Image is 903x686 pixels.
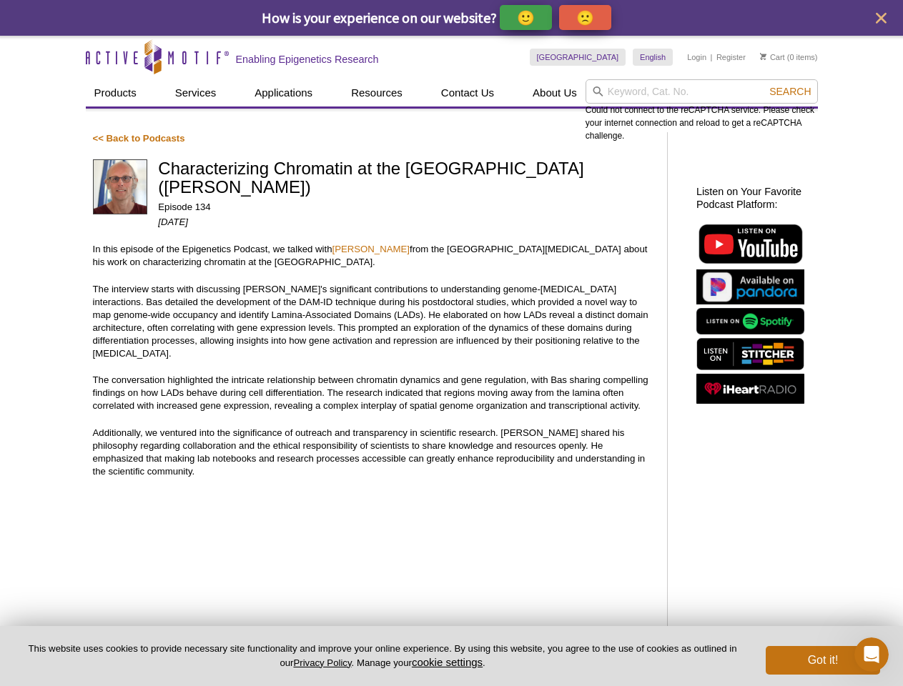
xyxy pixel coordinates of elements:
[524,79,586,106] a: About Us
[158,201,653,214] p: Episode 134
[93,283,653,360] p: The interview starts with discussing [PERSON_NAME]'s significant contributions to understanding g...
[696,308,804,334] img: Listen on Spotify
[93,374,653,412] p: The conversation highlighted the intricate relationship between chromatin dynamics and gene regul...
[517,9,535,26] p: 🙂
[854,637,889,672] iframe: Intercom live chat
[433,79,503,106] a: Contact Us
[342,79,411,106] a: Resources
[760,52,785,62] a: Cart
[765,85,815,98] button: Search
[711,49,713,66] li: |
[93,492,653,600] iframe: Characterizing Chromatin at the Nuclear Lamina (Bas van Steensel)
[872,9,890,27] button: close
[687,52,706,62] a: Login
[93,427,653,478] p: Additionally, we ventured into the significance of outreach and transparency in scientific resear...
[93,243,653,269] p: In this episode of the Epigenetics Podcast, we talked with from the [GEOGRAPHIC_DATA][MEDICAL_DAT...
[696,269,804,304] img: Listen on Pandora
[696,185,811,211] h2: Listen on Your Favorite Podcast Platform:
[86,79,145,106] a: Products
[586,79,818,142] div: Could not connect to the reCAPTCHA service. Please check your internet connection and reload to g...
[293,657,351,668] a: Privacy Policy
[23,642,742,670] p: This website uses cookies to provide necessary site functionality and improve your online experie...
[158,159,653,199] h1: Characterizing Chromatin at the [GEOGRAPHIC_DATA] ([PERSON_NAME])
[696,222,804,266] img: Listen on YouTube
[93,159,148,214] img: Bas van Steensel
[586,79,818,104] input: Keyword, Cat. No.
[93,133,185,144] a: << Back to Podcasts
[236,53,379,66] h2: Enabling Epigenetics Research
[760,53,766,60] img: Your Cart
[246,79,321,106] a: Applications
[766,646,880,675] button: Got it!
[576,9,594,26] p: 🙁
[158,217,188,227] em: [DATE]
[760,49,818,66] li: (0 items)
[633,49,673,66] a: English
[530,49,626,66] a: [GEOGRAPHIC_DATA]
[412,656,483,668] button: cookie settings
[716,52,746,62] a: Register
[167,79,225,106] a: Services
[769,86,811,97] span: Search
[262,9,497,26] span: How is your experience on our website?
[696,374,804,404] img: Listen on iHeartRadio
[696,338,804,370] img: Listen on Stitcher
[332,244,410,254] a: [PERSON_NAME]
